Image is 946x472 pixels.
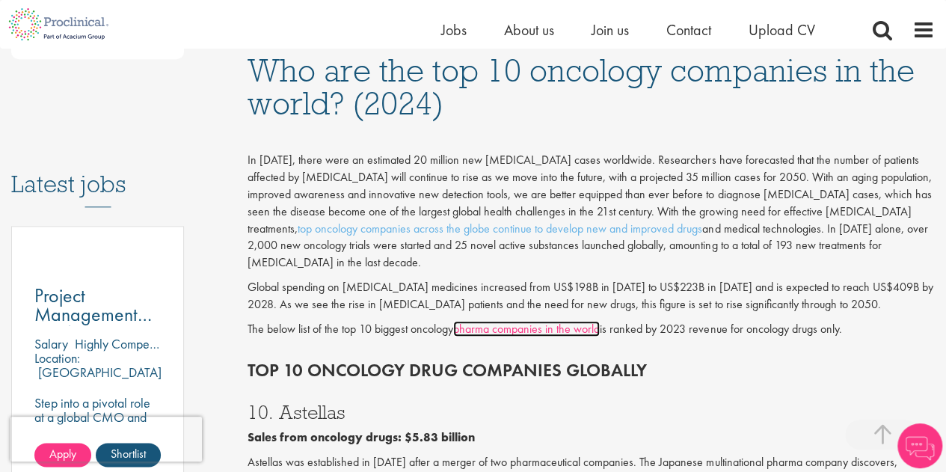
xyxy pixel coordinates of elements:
[34,364,165,395] p: [GEOGRAPHIC_DATA], [GEOGRAPHIC_DATA]
[10,417,202,462] iframe: reCAPTCHA
[248,321,935,338] p: The below list of the top 10 biggest oncology is ranked by 2023 revenue for oncology drugs only.
[248,429,475,445] b: Sales from oncology drugs: $5.83 billion
[11,134,184,207] h3: Latest jobs
[504,20,554,40] a: About us
[248,402,935,422] h3: 10. Astellas
[248,152,935,272] p: In [DATE], there were an estimated 20 million new [MEDICAL_DATA] cases worldwide. Researchers hav...
[34,283,152,346] span: Project Management Lead
[34,286,161,324] a: Project Management Lead
[897,423,942,468] img: Chatbot
[34,349,80,367] span: Location:
[34,396,161,467] p: Step into a pivotal role at a global CMO and help shape the future of healthcare manufacturing.
[749,20,815,40] a: Upload CV
[666,20,711,40] a: Contact
[248,361,935,380] h2: Top 10 Oncology drug companies globally
[248,54,935,120] h1: Who are the top 10 oncology companies in the world? (2024)
[592,20,629,40] a: Join us
[34,335,68,352] span: Salary
[248,279,935,313] p: Global spending on [MEDICAL_DATA] medicines increased from US$198B in [DATE] to US$223B in [DATE]...
[75,335,174,352] p: Highly Competitive
[441,20,467,40] a: Jobs
[453,321,600,337] a: pharma companies in the world
[298,221,702,236] a: top oncology companies across the globe continue to develop new and improved drugs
